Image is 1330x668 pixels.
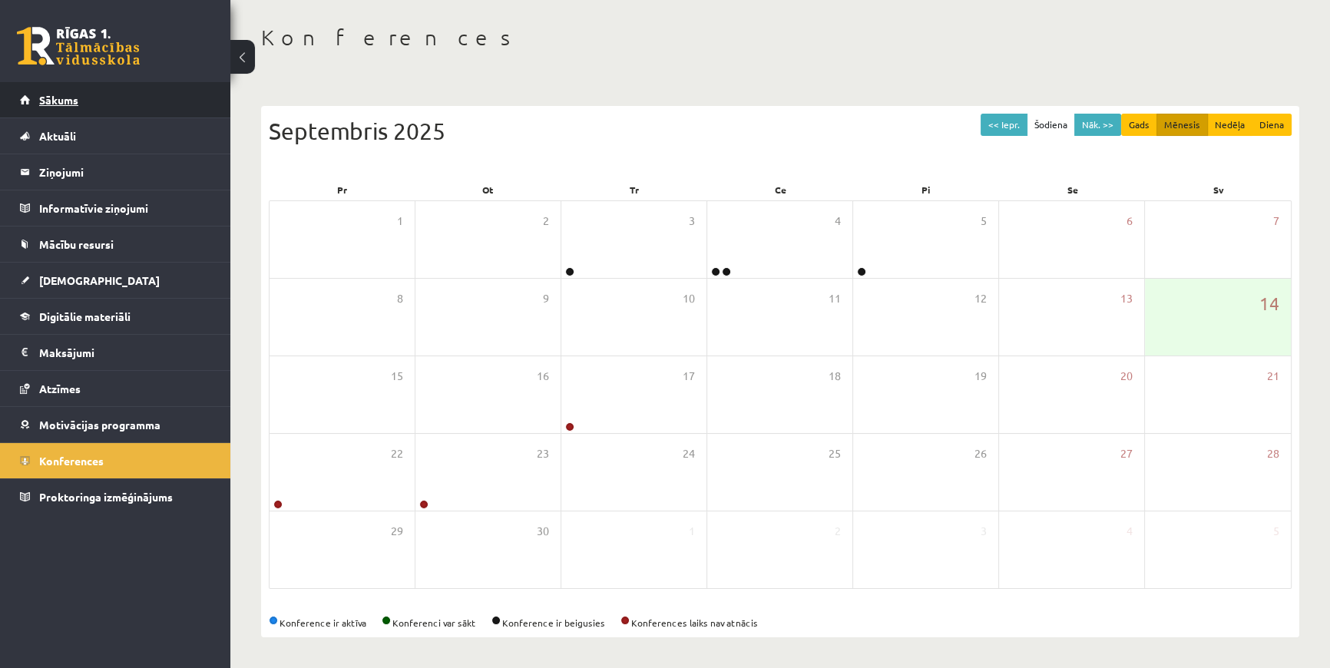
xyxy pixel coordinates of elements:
a: Konferences [20,443,211,478]
legend: Maksājumi [39,335,211,370]
span: 18 [829,368,841,385]
span: 19 [974,368,987,385]
button: Gads [1121,114,1157,136]
span: 28 [1267,445,1279,462]
legend: Informatīvie ziņojumi [39,190,211,226]
button: Diena [1252,114,1292,136]
button: << Iepr. [981,114,1027,136]
span: 4 [1127,523,1133,540]
span: 3 [689,213,695,230]
a: Mācību resursi [20,227,211,262]
span: 7 [1273,213,1279,230]
span: 21 [1267,368,1279,385]
span: 14 [1259,290,1279,316]
span: 2 [835,523,841,540]
div: Tr [561,179,707,200]
a: Motivācijas programma [20,407,211,442]
button: Nāk. >> [1074,114,1121,136]
span: 8 [397,290,403,307]
a: Proktoringa izmēģinājums [20,479,211,514]
a: Digitālie materiāli [20,299,211,334]
a: Informatīvie ziņojumi [20,190,211,226]
button: Mēnesis [1156,114,1208,136]
span: Aktuāli [39,129,76,143]
span: 24 [683,445,695,462]
div: Sv [1146,179,1292,200]
div: Se [999,179,1145,200]
a: Atzīmes [20,371,211,406]
span: Proktoringa izmēģinājums [39,490,173,504]
span: 11 [829,290,841,307]
span: 26 [974,445,987,462]
span: Atzīmes [39,382,81,395]
span: 29 [391,523,403,540]
div: Ot [415,179,561,200]
span: 1 [397,213,403,230]
span: 9 [543,290,549,307]
button: Šodiena [1027,114,1075,136]
span: 5 [981,213,987,230]
span: 4 [835,213,841,230]
button: Nedēļa [1207,114,1252,136]
div: Konference ir aktīva Konferenci var sākt Konference ir beigusies Konferences laiks nav atnācis [269,616,1292,630]
span: 15 [391,368,403,385]
span: 23 [537,445,549,462]
h1: Konferences [261,25,1299,51]
span: 13 [1120,290,1133,307]
span: 17 [683,368,695,385]
span: 22 [391,445,403,462]
a: [DEMOGRAPHIC_DATA] [20,263,211,298]
span: 20 [1120,368,1133,385]
span: 16 [537,368,549,385]
div: Ce [707,179,853,200]
a: Ziņojumi [20,154,211,190]
span: 27 [1120,445,1133,462]
span: Sākums [39,93,78,107]
span: 2 [543,213,549,230]
span: 3 [981,523,987,540]
span: [DEMOGRAPHIC_DATA] [39,273,160,287]
div: Septembris 2025 [269,114,1292,148]
span: 6 [1127,213,1133,230]
span: 30 [537,523,549,540]
span: Digitālie materiāli [39,309,131,323]
a: Rīgas 1. Tālmācības vidusskola [17,27,140,65]
span: 1 [689,523,695,540]
a: Maksājumi [20,335,211,370]
legend: Ziņojumi [39,154,211,190]
div: Pr [269,179,415,200]
span: Motivācijas programma [39,418,160,432]
a: Aktuāli [20,118,211,154]
div: Pi [853,179,999,200]
a: Sākums [20,82,211,117]
span: 10 [683,290,695,307]
span: 25 [829,445,841,462]
span: Konferences [39,454,104,468]
span: Mācību resursi [39,237,114,251]
span: 5 [1273,523,1279,540]
span: 12 [974,290,987,307]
